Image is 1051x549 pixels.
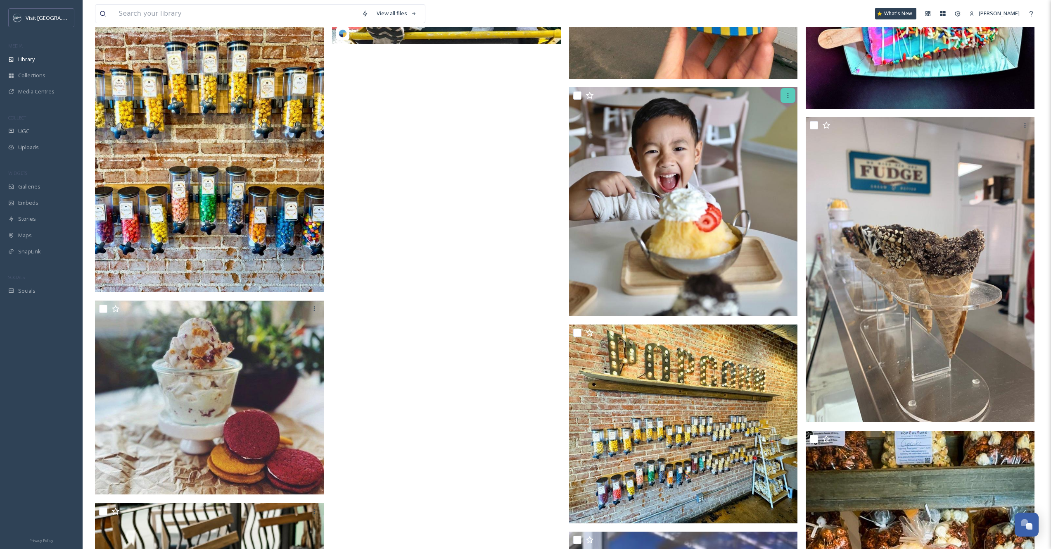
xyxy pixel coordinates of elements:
span: COLLECT [8,115,26,121]
a: View all files [372,5,421,21]
span: [PERSON_NAME] [979,10,1020,17]
a: Privacy Policy [29,535,53,545]
span: UGC [18,127,29,135]
img: a971b4ce-c905-1355-ab01-a2b33ecdcb65.jpg [569,87,798,316]
span: Stories [18,215,36,223]
a: What's New [875,8,916,19]
span: Library [18,55,35,63]
span: Maps [18,232,32,239]
button: Open Chat [1015,513,1039,537]
img: 8dbad741-5fa7-121a-ec19-a7fc72f42b77.jpg [95,301,324,494]
span: Privacy Policy [29,538,53,543]
span: Uploads [18,143,39,151]
img: 16d40de2-41a9-0533-0928-9fcf78b012a1.jpg [569,325,798,523]
a: [PERSON_NAME] [965,5,1024,21]
span: Socials [18,287,36,295]
span: Visit [GEOGRAPHIC_DATA] [26,14,90,21]
span: Galleries [18,183,40,191]
input: Search your library [114,5,358,23]
span: MEDIA [8,43,23,49]
img: c3es6xdrejuflcaqpovn.png [13,14,21,22]
span: SOCIALS [8,274,25,280]
span: SnapLink [18,248,41,255]
img: snapsea-logo.png [339,29,347,38]
span: Media Centres [18,88,55,95]
span: Collections [18,72,45,79]
img: fd11e126-a4f7-c6ab-a6cb-8dc1e63d7fc1.jpg [806,117,1034,422]
span: Embeds [18,199,38,207]
span: WIDGETS [8,170,27,176]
